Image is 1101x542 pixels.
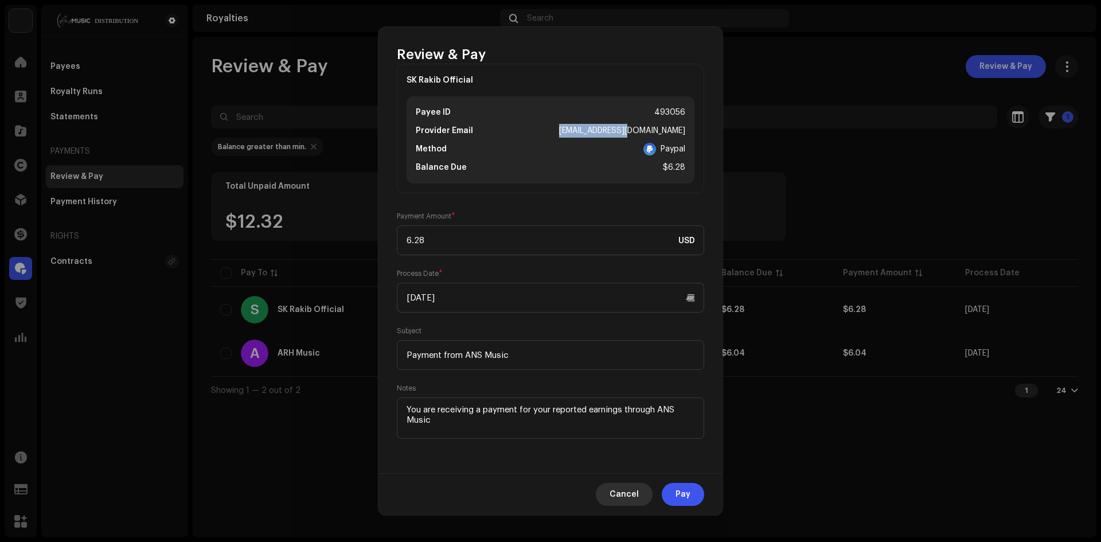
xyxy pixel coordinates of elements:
label: Process Date [397,269,443,278]
label: Subject [397,326,421,336]
span: Pay [676,483,690,506]
label: Payment Amount [397,212,455,221]
div: $6.28 [663,161,685,174]
span: Cancel [610,483,639,506]
label: Notes [397,384,416,393]
div: [EMAIL_ADDRESS][DOMAIN_NAME] [559,124,685,138]
button: Pay [662,483,704,506]
span: USD [678,236,695,245]
div: SK Rakib Official [407,64,694,96]
div: Payee ID [416,106,451,119]
div: 493056 [654,106,685,119]
div: Balance Due [416,161,467,174]
div: Provider Email [416,124,473,138]
button: Cancel [596,483,653,506]
div: Review & Pay [378,27,723,64]
div: Method [416,142,447,156]
div: Paypal [661,142,685,156]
